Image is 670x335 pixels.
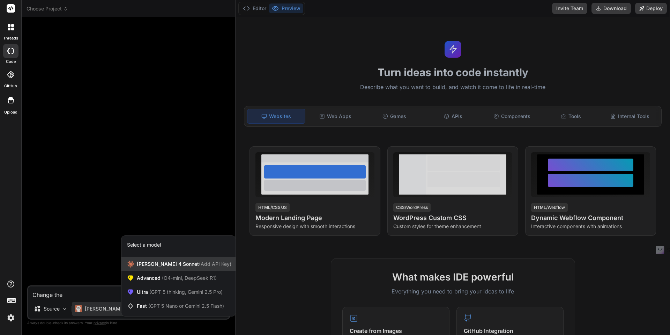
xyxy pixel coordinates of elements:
[137,275,217,282] span: Advanced
[137,303,224,309] span: Fast
[3,35,18,41] label: threads
[137,289,223,296] span: Ultra
[137,261,231,268] span: [PERSON_NAME] 4 Sonnet
[161,275,217,281] span: (O4-mini, DeepSeek R1)
[4,83,17,89] label: GitHub
[5,312,17,324] img: settings
[199,261,231,267] span: (Add API Key)
[6,59,16,65] label: code
[148,289,223,295] span: (GPT-5 thinking, Gemini 2.5 Pro)
[127,241,161,248] div: Select a model
[148,303,224,309] span: (GPT 5 Nano or Gemini 2.5 Flash)
[4,109,17,115] label: Upload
